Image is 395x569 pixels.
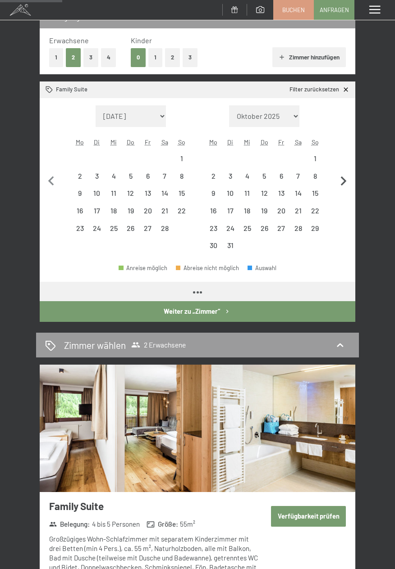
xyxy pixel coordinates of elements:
div: Anreise nicht möglich [307,185,324,202]
div: Fri Mar 27 2026 [273,220,290,237]
div: Anreise nicht möglich [139,185,156,202]
div: Sun Feb 01 2026 [173,150,190,167]
div: Anreise nicht möglich [273,220,290,237]
div: Sun Mar 15 2026 [307,185,324,202]
div: Anreise nicht möglich [239,202,256,219]
div: 5 [257,172,272,188]
div: Sun Feb 08 2026 [173,167,190,185]
div: Sun Feb 15 2026 [173,185,190,202]
div: 17 [89,207,105,222]
div: Sat Feb 28 2026 [156,220,173,237]
div: 15 [174,190,189,205]
div: Anreise nicht möglich [239,185,256,202]
div: 10 [89,190,105,205]
div: Anreise nicht möglich [256,167,273,185]
div: Anreise nicht möglich [222,220,239,237]
button: 0 [131,48,146,67]
div: Anreise nicht möglich [173,185,190,202]
div: Thu Mar 12 2026 [256,185,273,202]
div: 19 [123,207,138,222]
div: Mon Feb 09 2026 [71,185,88,202]
div: Anreise nicht möglich [139,202,156,219]
div: 13 [140,190,156,205]
div: 20 [274,207,289,222]
div: 23 [206,225,221,240]
div: Tue Mar 17 2026 [222,202,239,219]
div: Anreise nicht möglich [71,220,88,237]
img: mss_renderimg.php [40,365,355,492]
button: 1 [148,48,162,67]
div: Sun Mar 29 2026 [307,220,324,237]
div: Anreise nicht möglich [222,167,239,185]
div: Tue Mar 10 2026 [222,185,239,202]
div: Wed Mar 11 2026 [239,185,256,202]
div: 13 [274,190,289,205]
div: Anreise nicht möglich [273,185,290,202]
div: Anreise nicht möglich [289,185,307,202]
div: Mon Mar 02 2026 [205,167,222,185]
div: Wed Feb 04 2026 [106,167,123,185]
div: 24 [223,225,238,240]
div: Anreise möglich [119,265,167,271]
div: 8 [308,172,323,188]
div: Anreise nicht möglich [71,167,88,185]
div: Fri Mar 13 2026 [273,185,290,202]
div: Anreise nicht möglich [205,220,222,237]
div: Tue Mar 24 2026 [222,220,239,237]
a: Anfragen [314,0,354,19]
button: 3 [183,48,197,67]
button: Zimmer hinzufügen [272,47,346,67]
div: 18 [106,207,122,222]
div: Anreise nicht möglich [205,202,222,219]
div: Anreise nicht möglich [173,202,190,219]
div: 27 [274,225,289,240]
div: Wed Mar 25 2026 [239,220,256,237]
div: Sat Mar 07 2026 [289,167,307,185]
div: Abreise nicht möglich [176,265,239,271]
div: Anreise nicht möglich [307,220,324,237]
button: 2 [66,48,81,67]
abbr: Sonntag [312,138,319,146]
div: Anreise nicht möglich [205,185,222,202]
abbr: Montag [209,138,217,146]
div: Thu Mar 19 2026 [256,202,273,219]
div: 23 [72,225,87,240]
div: Fri Feb 27 2026 [139,220,156,237]
span: Anfragen [320,6,349,14]
button: 4 [101,48,116,67]
div: 25 [240,225,255,240]
div: Family Suite [46,86,87,94]
div: 8 [174,172,189,188]
span: 4 bis 5 Personen [92,519,140,529]
div: Sat Mar 14 2026 [289,185,307,202]
button: Vorheriger Monat [42,105,61,254]
div: Tue Mar 31 2026 [222,237,239,254]
div: 2 [206,172,221,188]
div: Thu Mar 26 2026 [256,220,273,237]
div: Sat Feb 07 2026 [156,167,173,185]
strong: Belegung : [49,519,90,529]
div: Anreise nicht möglich [122,167,139,185]
div: 11 [240,190,255,205]
div: 16 [206,207,221,222]
div: 19 [257,207,272,222]
button: 2 [165,48,180,67]
div: 7 [157,172,172,188]
span: 55 m² [180,519,195,529]
div: Anreise nicht möglich [139,167,156,185]
div: 14 [157,190,172,205]
div: Anreise nicht möglich [122,202,139,219]
abbr: Mittwoch [110,138,117,146]
div: Auswahl [248,265,276,271]
abbr: Donnerstag [261,138,268,146]
abbr: Freitag [145,138,151,146]
div: Mon Feb 02 2026 [71,167,88,185]
div: 26 [123,225,138,240]
span: 2 Erwachsene [131,340,186,349]
div: 12 [123,190,138,205]
abbr: Freitag [278,138,284,146]
div: Anreise nicht möglich [307,167,324,185]
div: 9 [206,190,221,205]
div: Anreise nicht möglich [122,185,139,202]
div: Mon Mar 23 2026 [205,220,222,237]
